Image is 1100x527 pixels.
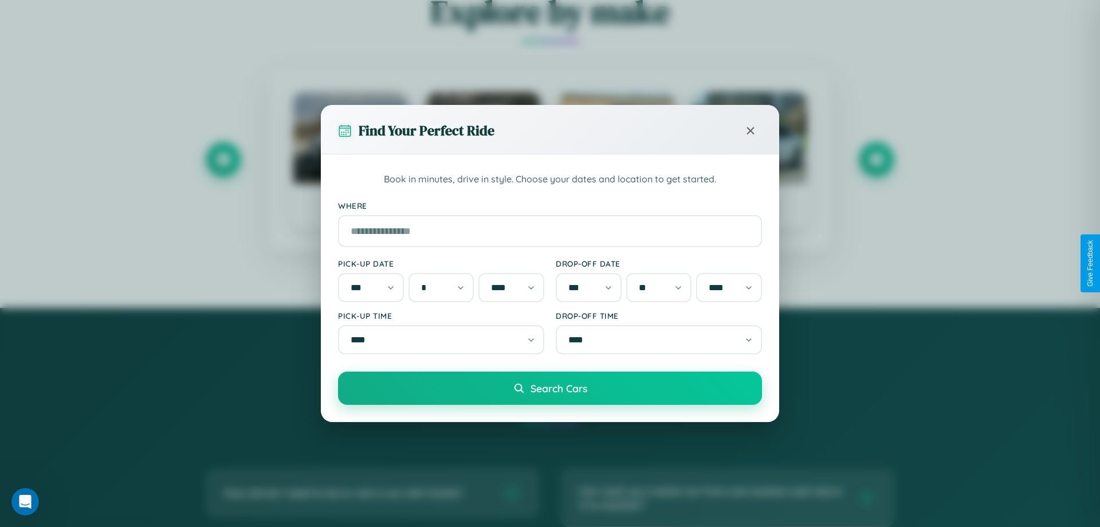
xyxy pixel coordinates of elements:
[531,382,587,395] span: Search Cars
[359,121,494,140] h3: Find Your Perfect Ride
[338,311,544,321] label: Pick-up Time
[338,259,544,268] label: Pick-up Date
[338,172,762,187] p: Book in minutes, drive in style. Choose your dates and location to get started.
[338,372,762,405] button: Search Cars
[338,201,762,210] label: Where
[556,311,762,321] label: Drop-off Time
[556,259,762,268] label: Drop-off Date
